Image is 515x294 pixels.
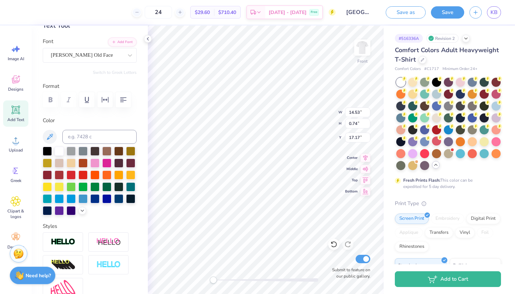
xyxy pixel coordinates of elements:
[442,66,478,72] span: Minimum Order: 24 +
[96,238,121,246] img: Shadow
[477,227,493,238] div: Foil
[145,6,172,19] input: – –
[466,213,500,224] div: Digital Print
[269,9,307,16] span: [DATE] - [DATE]
[431,213,464,224] div: Embroidery
[96,261,121,269] img: Negative Space
[487,6,501,19] a: KB
[195,9,210,16] span: $29.60
[341,5,375,19] input: Untitled Design
[210,276,217,283] div: Accessibility label
[395,227,423,238] div: Applique
[345,177,358,183] span: Top
[93,70,137,75] button: Switch to Greek Letters
[395,213,429,224] div: Screen Print
[51,259,75,271] img: 3D Illusion
[395,66,421,72] span: Comfort Colors
[424,66,439,72] span: # C1717
[357,58,368,64] div: Front
[218,9,236,16] span: $710.40
[328,267,370,279] label: Submit to feature on our public gallery.
[7,244,24,250] span: Decorate
[395,271,501,287] button: Add to Cart
[395,46,499,64] span: Comfort Colors Adult Heavyweight T-Shirt
[395,34,423,43] div: # 516336A
[11,178,21,183] span: Greek
[386,6,426,19] button: Save as
[51,238,75,246] img: Stroke
[7,117,24,122] span: Add Text
[355,41,369,55] img: Front
[43,21,137,30] div: Text Tool
[398,261,417,269] span: Standard
[395,199,501,208] div: Print Type
[431,6,464,19] button: Save
[345,155,358,161] span: Center
[43,82,137,90] label: Format
[403,177,440,183] strong: Fresh Prints Flash:
[8,86,23,92] span: Designs
[43,117,137,125] label: Color
[455,227,475,238] div: Vinyl
[108,37,137,47] button: Add Font
[62,130,137,144] input: e.g. 7428 c
[311,10,317,15] span: Free
[403,177,489,190] div: This color can be expedited for 5 day delivery.
[345,166,358,172] span: Middle
[4,208,27,219] span: Clipart & logos
[453,261,468,269] span: Puff Ink
[426,34,459,43] div: Revision 2
[26,272,51,279] strong: Need help?
[43,222,57,230] label: Styles
[425,227,453,238] div: Transfers
[345,189,358,194] span: Bottom
[43,37,53,45] label: Font
[8,56,24,62] span: Image AI
[9,147,23,153] span: Upload
[395,241,429,252] div: Rhinestones
[490,8,497,16] span: KB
